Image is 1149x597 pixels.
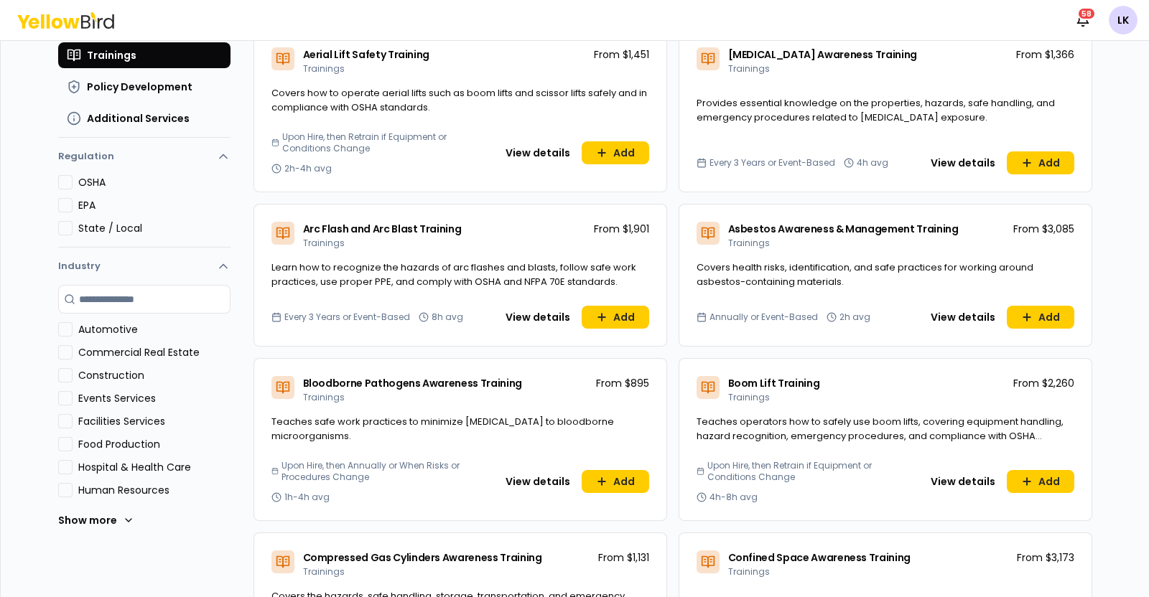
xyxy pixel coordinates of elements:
span: Upon Hire, then Retrain if Equipment or Conditions Change [282,131,491,154]
span: 1h-4h avg [284,492,330,503]
button: Additional Services [58,105,231,131]
span: Every 3 Years or Event-Based [710,157,835,169]
button: View details [497,470,579,493]
span: [MEDICAL_DATA] Awareness Training [728,47,917,62]
button: Add [1007,306,1074,329]
label: Automotive [78,322,231,337]
p: From $1,131 [598,550,649,565]
span: Trainings [303,62,345,75]
span: Teaches safe work practices to minimize [MEDICAL_DATA] to bloodborne microorganisms. [271,415,614,443]
p: From $1,451 [594,47,649,62]
span: Trainings [728,62,770,75]
button: Trainings [58,42,231,68]
p: From $1,901 [594,222,649,236]
button: Add [582,141,649,164]
span: Arc Flash and Arc Blast Training [303,222,462,236]
button: Add [1007,151,1074,174]
span: Policy Development [87,80,192,94]
label: Human Resources [78,483,231,497]
button: Add [1007,470,1074,493]
span: Every 3 Years or Event-Based [284,311,410,323]
span: Trainings [728,565,770,578]
label: Food Production [78,437,231,451]
span: Upon Hire, then Annually or When Risks or Procedures Change [282,460,490,483]
span: Compressed Gas Cylinders Awareness Training [303,550,542,565]
button: View details [497,141,579,164]
label: EPA [78,198,231,212]
button: View details [497,306,579,329]
span: 2h-4h avg [284,163,332,174]
span: 4h-8h avg [710,492,758,503]
div: 58 [1077,7,1096,20]
span: Additional Services [87,111,190,126]
span: Teaches operators how to safely use boom lifts, covering equipment handling, hazard recognition, ... [697,415,1064,456]
label: OSHA [78,175,231,189]
span: Bloodborne Pathogens Awareness Training [303,376,522,390]
span: 8h avg [432,311,463,323]
p: From $2,260 [1013,376,1074,390]
button: View details [922,306,1004,329]
p: From $1,366 [1016,47,1074,62]
button: Show more [58,506,134,535]
span: Confined Space Awareness Training [728,550,911,565]
span: Learn how to recognize the hazards of arc flashes and blasts, follow safe work practices, use pro... [271,260,636,288]
p: From $895 [596,376,649,390]
span: Provides essential knowledge on the properties, hazards, safe handling, and emergency procedures ... [697,96,1055,124]
label: Hospital & Health Care [78,460,231,474]
span: 4h avg [857,157,888,169]
p: From $3,173 [1017,550,1074,565]
span: Trainings [87,48,136,62]
button: Add [582,306,649,329]
button: View details [922,470,1004,493]
label: State / Local [78,221,231,235]
span: Trainings [728,237,770,249]
span: Trainings [303,565,345,578]
span: Trainings [728,391,770,403]
button: 58 [1069,6,1097,34]
p: From $3,085 [1013,222,1074,236]
span: Boom Lift Training [728,376,820,390]
label: Construction [78,368,231,382]
button: Policy Development [58,74,231,100]
span: Covers health risks, identification, and safe practices for working around asbestos-containing ma... [697,260,1033,288]
label: Facilities Services [78,414,231,428]
span: Upon Hire, then Retrain if Equipment or Conditions Change [707,460,916,483]
button: View details [922,151,1004,174]
span: Trainings [303,237,345,249]
button: Industry [58,248,231,285]
span: Annually or Event-Based [710,311,818,323]
label: Commercial Real Estate [78,345,231,359]
span: Covers how to operate aerial lifts such as boom lifts and scissor lifts safely and in compliance ... [271,86,647,114]
label: Events Services [78,391,231,405]
div: Regulation [58,175,231,247]
span: Aerial Lift Safety Training [303,47,430,62]
span: Trainings [303,391,345,403]
div: Industry [58,285,231,546]
span: Asbestos Awareness & Management Training [728,222,959,236]
button: Regulation [58,144,231,175]
button: Add [582,470,649,493]
span: 2h avg [839,311,870,323]
span: LK [1109,6,1138,34]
